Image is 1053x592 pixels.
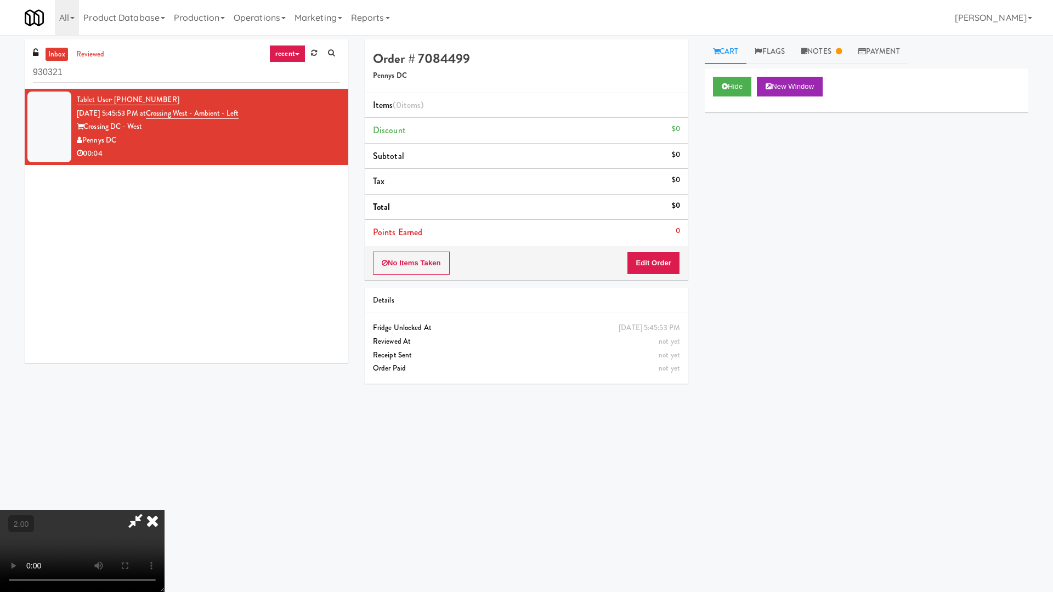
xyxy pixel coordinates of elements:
[850,39,908,64] a: Payment
[705,39,747,64] a: Cart
[373,52,680,66] h4: Order # 7084499
[401,99,421,111] ng-pluralize: items
[77,147,340,161] div: 00:04
[373,362,680,375] div: Order Paid
[77,120,340,134] div: Crossing DC - West
[25,8,44,27] img: Micromart
[619,321,680,335] div: [DATE] 5:45:53 PM
[33,62,340,83] input: Search vision orders
[393,99,423,111] span: (0 )
[269,45,305,62] a: recent
[672,173,680,187] div: $0
[672,199,680,213] div: $0
[373,124,406,136] span: Discount
[373,335,680,349] div: Reviewed At
[146,108,239,119] a: Crossing West - Ambient - Left
[659,350,680,360] span: not yet
[672,148,680,162] div: $0
[373,349,680,362] div: Receipt Sent
[627,252,680,275] button: Edit Order
[793,39,850,64] a: Notes
[373,252,450,275] button: No Items Taken
[672,122,680,136] div: $0
[73,48,107,61] a: reviewed
[77,108,146,118] span: [DATE] 5:45:53 PM at
[713,77,751,96] button: Hide
[659,336,680,346] span: not yet
[659,363,680,373] span: not yet
[757,77,823,96] button: New Window
[77,134,340,147] div: Pennys DC
[46,48,68,61] a: inbox
[373,150,404,162] span: Subtotal
[25,89,348,165] li: Tablet User· [PHONE_NUMBER][DATE] 5:45:53 PM atCrossing West - Ambient - LeftCrossing DC - WestPe...
[373,175,384,187] span: Tax
[373,99,423,111] span: Items
[373,294,680,308] div: Details
[77,94,179,105] a: Tablet User· [PHONE_NUMBER]
[111,94,179,105] span: · [PHONE_NUMBER]
[746,39,793,64] a: Flags
[676,224,680,238] div: 0
[373,201,390,213] span: Total
[373,321,680,335] div: Fridge Unlocked At
[373,226,422,238] span: Points Earned
[373,72,680,80] h5: Pennys DC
